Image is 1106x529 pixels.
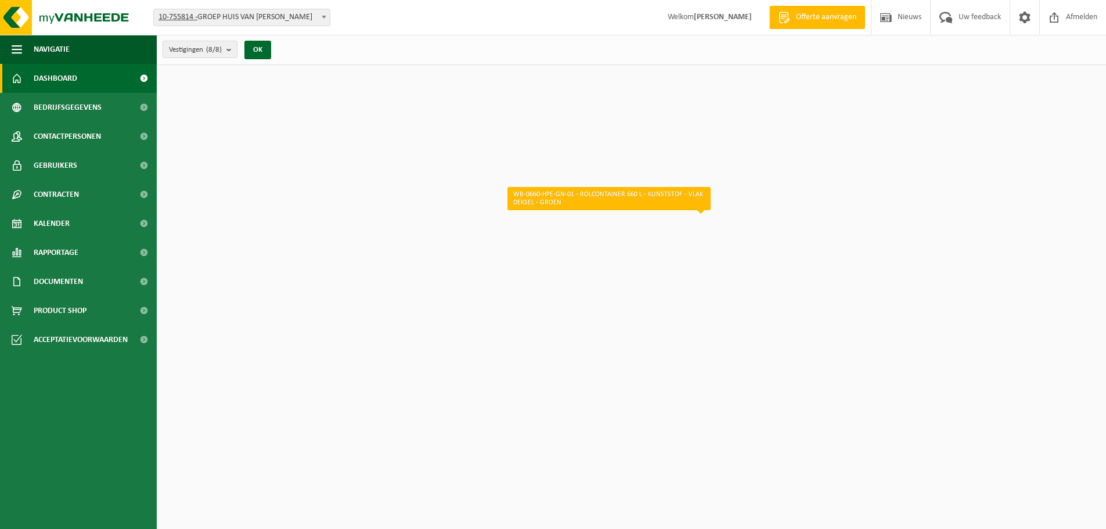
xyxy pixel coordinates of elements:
[206,46,222,53] count: (8/8)
[769,6,865,29] a: Offerte aanvragen
[34,267,83,296] span: Documenten
[154,9,330,26] span: 10-755814 - GROEP HUIS VAN WONTERGHEM
[169,41,222,59] span: Vestigingen
[34,209,70,238] span: Kalender
[34,238,78,267] span: Rapportage
[793,12,859,23] span: Offerte aanvragen
[34,180,79,209] span: Contracten
[244,41,271,59] button: OK
[34,93,102,122] span: Bedrijfsgegevens
[34,151,77,180] span: Gebruikers
[34,35,70,64] span: Navigatie
[34,296,87,325] span: Product Shop
[34,122,101,151] span: Contactpersonen
[158,13,197,21] tcxspan: Call 10-755814 - via 3CX
[163,41,237,58] button: Vestigingen(8/8)
[153,9,330,26] span: 10-755814 - GROEP HUIS VAN WONTERGHEM
[694,13,752,21] strong: [PERSON_NAME]
[34,325,128,354] span: Acceptatievoorwaarden
[34,64,77,93] span: Dashboard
